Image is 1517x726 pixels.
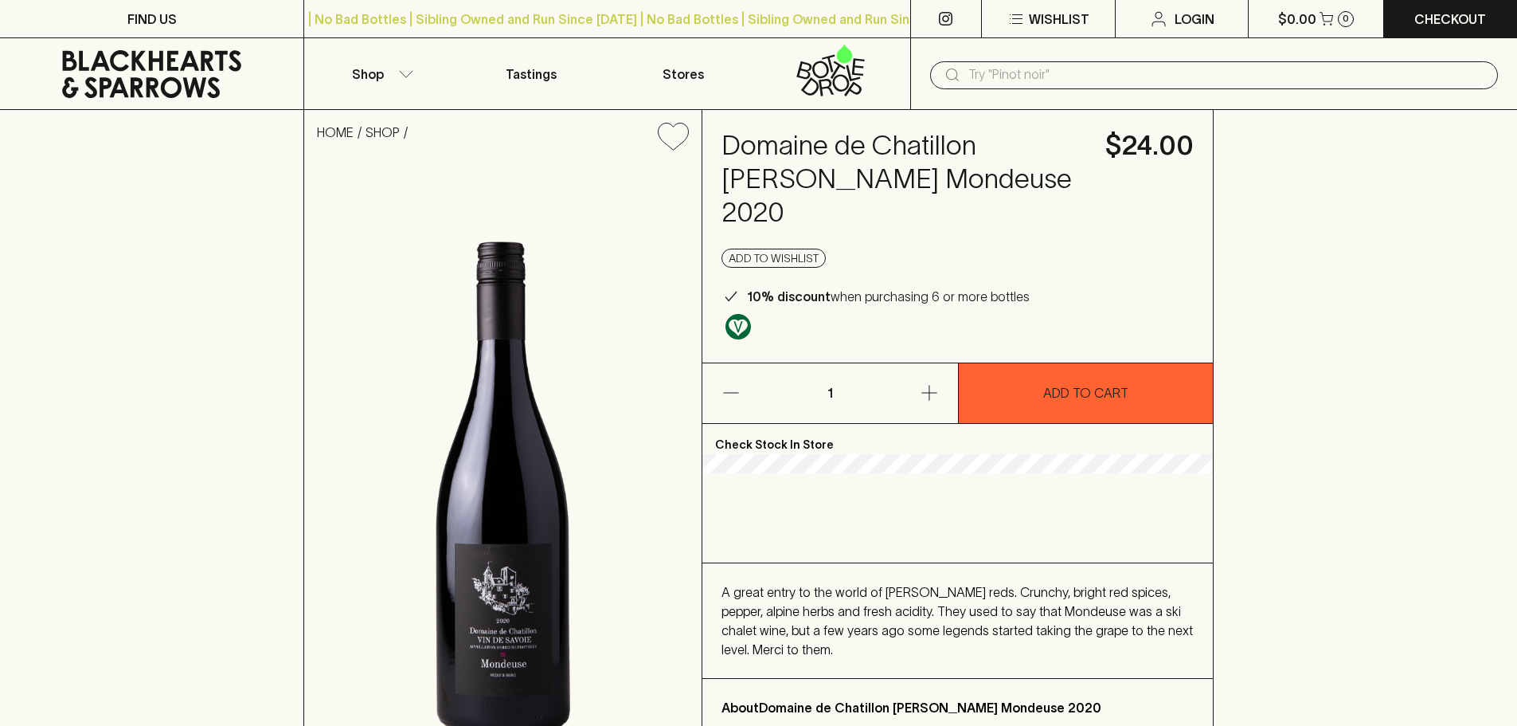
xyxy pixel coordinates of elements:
b: 10% discount [747,289,831,304]
p: Wishlist [1029,10,1089,29]
span: A great entry to the world of [PERSON_NAME] reds. Crunchy, bright red spices, pepper, alpine herb... [721,585,1193,657]
p: $0.00 [1278,10,1316,29]
button: Shop [304,38,455,109]
p: FIND US [127,10,177,29]
p: when purchasing 6 or more bottles [747,287,1030,306]
a: Made without the use of any animal products. [721,310,755,343]
h4: Domaine de Chatillon [PERSON_NAME] Mondeuse 2020 [721,129,1086,230]
a: Stores [608,38,759,109]
p: Stores [663,65,704,84]
p: 0 [1343,14,1349,23]
p: 1 [811,363,849,423]
a: HOME [317,125,354,139]
h4: $24.00 [1105,129,1194,163]
p: About Domaine de Chatillon [PERSON_NAME] Mondeuse 2020 [721,698,1194,717]
button: Add to wishlist [721,249,826,268]
p: Tastings [506,65,557,84]
p: Login [1175,10,1214,29]
a: SHOP [366,125,400,139]
input: Try "Pinot noir" [968,62,1485,88]
p: Checkout [1414,10,1486,29]
button: Add to wishlist [651,116,695,157]
p: Check Stock In Store [702,424,1213,454]
button: ADD TO CART [959,363,1214,423]
img: Vegan [725,314,751,339]
p: Shop [352,65,384,84]
a: Tastings [455,38,607,109]
p: ADD TO CART [1043,383,1128,402]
